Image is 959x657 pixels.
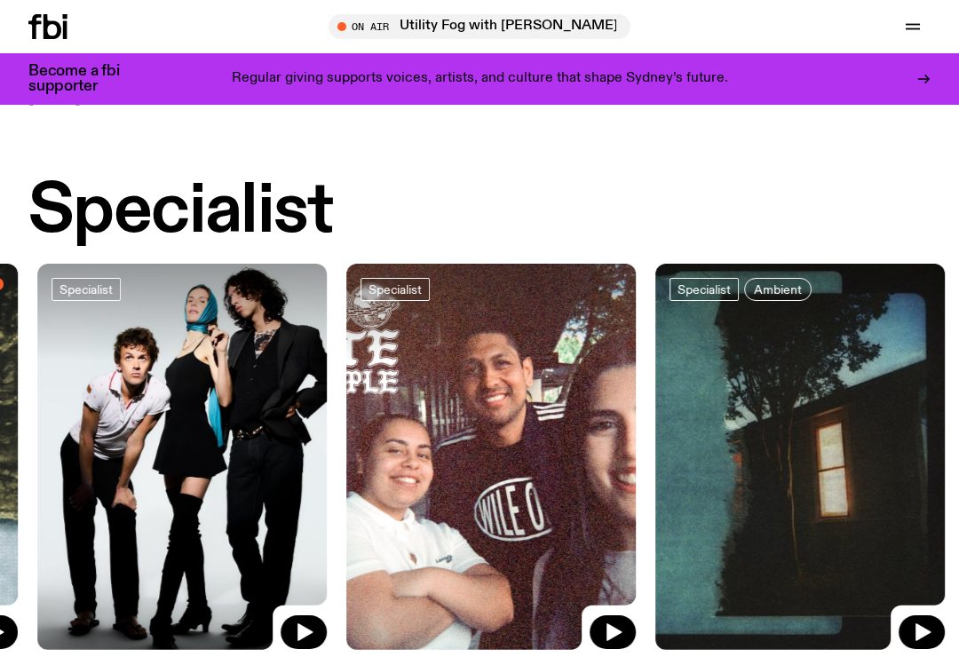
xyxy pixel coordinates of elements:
a: Specialist [52,278,121,301]
span: Specialist [678,282,731,296]
h2: Specialist [28,178,332,246]
button: On AirUtility Fog with [PERSON_NAME] [329,14,630,39]
a: Specialist [670,278,739,301]
h3: Become a fbi supporter [28,64,142,94]
p: Regular giving supports voices, artists, and culture that shape Sydney’s future. [232,71,728,87]
span: Specialist [59,282,113,296]
span: Specialist [369,282,422,296]
span: Ambient [754,282,802,296]
a: Specialist [361,278,430,301]
a: Ambient [744,278,812,301]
